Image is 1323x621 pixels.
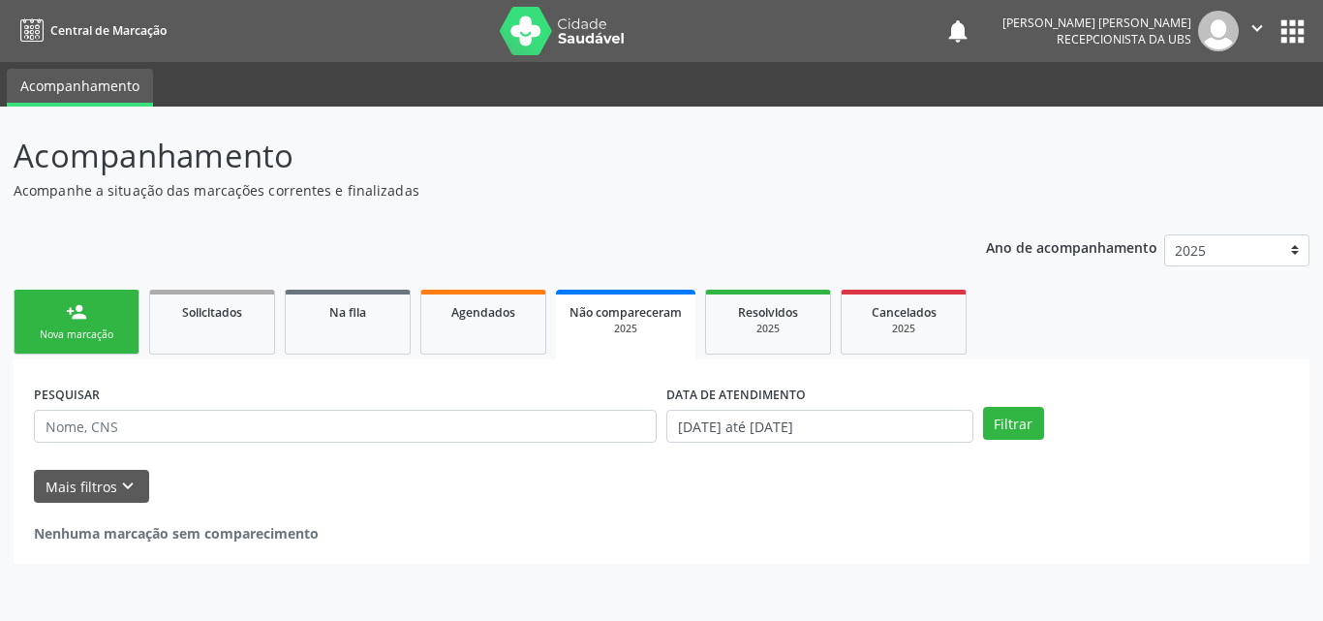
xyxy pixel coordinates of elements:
[569,304,682,321] span: Não compareceram
[14,132,921,180] p: Acompanhamento
[14,15,167,47] a: Central de Marcação
[872,304,937,321] span: Cancelados
[14,180,921,201] p: Acompanhe a situação das marcações correntes e finalizadas
[944,17,971,45] button: notifications
[34,410,657,443] input: Nome, CNS
[666,380,806,410] label: DATA DE ATENDIMENTO
[34,524,319,543] strong: Nenhuma marcação sem comparecimento
[666,410,973,443] input: Selecione um intervalo
[7,69,153,107] a: Acompanhamento
[1198,11,1239,51] img: img
[738,304,798,321] span: Resolvidos
[1246,17,1268,39] i: 
[720,322,816,336] div: 2025
[1057,31,1191,47] span: Recepcionista da UBS
[34,470,149,504] button: Mais filtroskeyboard_arrow_down
[983,407,1044,440] button: Filtrar
[855,322,952,336] div: 2025
[28,327,125,342] div: Nova marcação
[329,304,366,321] span: Na fila
[1276,15,1309,48] button: apps
[34,380,100,410] label: PESQUISAR
[569,322,682,336] div: 2025
[1002,15,1191,31] div: [PERSON_NAME] [PERSON_NAME]
[1239,11,1276,51] button: 
[66,301,87,323] div: person_add
[986,234,1157,259] p: Ano de acompanhamento
[50,22,167,39] span: Central de Marcação
[182,304,242,321] span: Solicitados
[451,304,515,321] span: Agendados
[117,476,138,497] i: keyboard_arrow_down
